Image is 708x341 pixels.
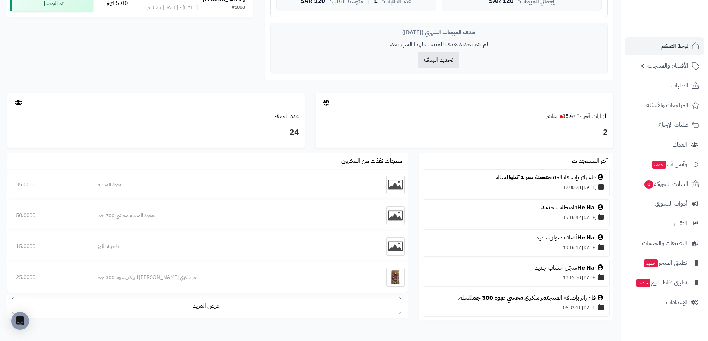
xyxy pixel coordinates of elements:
[274,112,299,121] a: عدد العملاء
[147,4,198,12] div: [DATE] - [DATE] 3:27 م
[625,37,704,55] a: لوحة التحكم
[16,274,81,281] div: 25.0000
[644,180,654,189] span: 0
[625,293,704,311] a: الإعدادات
[652,161,666,169] span: جديد
[644,259,658,267] span: جديد
[625,175,704,193] a: السلات المتروكة0
[636,279,650,287] span: جديد
[643,258,687,268] span: تطبيق المتجر
[510,173,549,182] a: عجينة تمر 1 كيلو
[673,218,687,229] span: التقارير
[427,182,605,192] div: [DATE] 12:00:28
[341,158,402,165] h3: منتجات نفذت من المخزون
[625,195,704,213] a: أدوات التسويق
[386,268,405,287] img: تمر سكري محشي جوز البيكان عبوة 300 جم
[652,159,687,170] span: وآتس آب
[657,6,701,21] img: logo-2.png
[642,238,687,248] span: التطبيقات والخدمات
[636,277,687,288] span: تطبيق نقاط البيع
[98,274,344,281] div: تمر سكري [PERSON_NAME] البيكان عبوة 300 جم
[625,155,704,173] a: وآتس آبجديد
[427,173,605,182] div: قام زائر بإضافة المنتج للسلة.
[427,272,605,283] div: [DATE] 19:15:50
[427,302,605,313] div: [DATE] 06:33:11
[673,139,687,150] span: العملاء
[577,203,594,212] a: He Ha
[546,112,608,121] a: الزيارات آخر ٦٠ دقيقةمباشر
[276,40,602,49] p: لم يتم تحديد هدف للمبيعات لهذا الشهر بعد.
[98,181,344,189] div: عجوة المدينة
[625,116,704,134] a: طلبات الإرجاع
[232,4,245,12] div: #1008
[577,263,594,272] a: He Ha
[572,158,608,165] h3: آخر المستجدات
[658,120,688,130] span: طلبات الإرجاع
[625,215,704,232] a: التقارير
[625,96,704,114] a: المراجعات والأسئلة
[386,206,405,225] img: عجوة المدينة محشى 700 جم
[98,243,344,250] div: طحينة اللوز
[625,234,704,252] a: التطبيقات والخدمات
[16,243,81,250] div: 15.0000
[655,199,687,209] span: أدوات التسويق
[546,112,558,121] small: مباشر
[427,203,605,212] div: قام .
[98,212,344,219] div: عجوة المدينة محشى 700 جم
[671,80,688,91] span: الطلبات
[12,297,401,314] a: عرض المزيد
[11,312,29,330] div: Open Intercom Messenger
[427,264,605,272] div: سجّل حساب جديد.
[625,254,704,272] a: تطبيق المتجرجديد
[321,126,608,139] h3: 2
[625,77,704,94] a: الطلبات
[386,176,405,194] img: عجوة المدينة
[386,237,405,256] img: طحينة اللوز
[661,41,688,51] span: لوحة التحكم
[666,297,687,308] span: الإعدادات
[427,212,605,222] div: [DATE] 19:16:42
[418,52,459,68] button: تحديد الهدف
[647,61,688,71] span: الأقسام والمنتجات
[625,274,704,292] a: تطبيق نقاط البيعجديد
[577,233,594,242] a: He Ha
[473,293,549,302] a: تمر سكري محشي عبوة 300 جم
[13,126,299,139] h3: 24
[16,181,81,189] div: 35.0000
[625,136,704,154] a: العملاء
[276,29,602,36] div: هدف المبيعات الشهري ([DATE])
[644,179,688,189] span: السلات المتروكة
[427,234,605,242] div: أضاف عنوان جديد.
[427,242,605,252] div: [DATE] 19:16:17
[16,212,81,219] div: 50.0000
[541,203,570,212] a: بطلب جديد
[427,294,605,302] div: قام زائر بإضافة المنتج للسلة.
[646,100,688,110] span: المراجعات والأسئلة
